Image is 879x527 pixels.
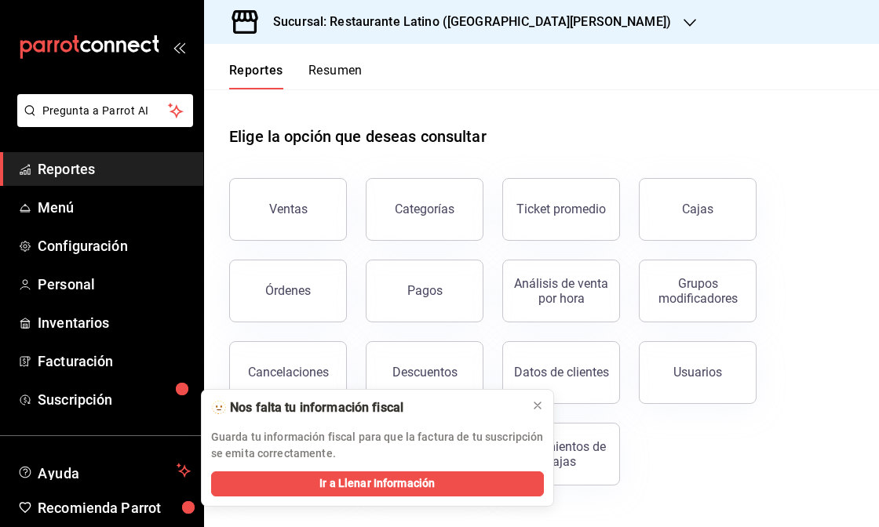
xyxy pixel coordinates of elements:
button: Pagos [366,260,483,322]
button: Datos de clientes [502,341,620,404]
span: Recomienda Parrot [38,497,191,518]
button: Análisis de venta por hora [502,260,620,322]
div: Ticket promedio [516,202,606,216]
button: Categorías [366,178,483,241]
div: Ventas [269,202,308,216]
h3: Sucursal: Restaurante Latino ([GEOGRAPHIC_DATA][PERSON_NAME]) [261,13,671,31]
button: Ventas [229,178,347,241]
div: Movimientos de cajas [512,439,610,469]
div: Cajas [682,200,714,219]
button: Órdenes [229,260,347,322]
button: Pregunta a Parrot AI [17,94,193,127]
div: Órdenes [265,283,311,298]
span: Suscripción [38,389,191,410]
div: navigation tabs [229,63,363,89]
button: Descuentos [366,341,483,404]
span: Ir a Llenar Información [319,475,435,492]
div: Categorías [395,202,454,216]
div: Cancelaciones [248,365,329,380]
p: Guarda tu información fiscal para que la factura de tu suscripción se emita correctamente. [211,429,544,462]
button: Reportes [229,63,283,89]
div: Pagos [407,283,443,298]
span: Menú [38,197,191,218]
div: Datos de clientes [514,365,609,380]
button: Cancelaciones [229,341,347,404]
span: Inventarios [38,312,191,333]
span: Configuración [38,235,191,256]
h1: Elige la opción que deseas consultar [229,125,487,148]
div: 🫥 Nos falta tu información fiscal [211,399,519,416]
button: Resumen [308,63,363,89]
span: Facturación [38,351,191,372]
button: Usuarios [639,341,757,404]
span: Ayuda [38,461,170,480]
span: Reportes [38,158,191,180]
div: Grupos modificadores [649,276,746,306]
span: Personal [38,274,191,295]
button: Ir a Llenar Información [211,471,544,496]
button: Grupos modificadores [639,260,757,322]
div: Descuentos [392,365,458,380]
a: Pregunta a Parrot AI [11,114,193,130]
div: Usuarios [673,365,722,380]
a: Cajas [639,178,757,241]
div: Análisis de venta por hora [512,276,610,306]
button: Movimientos de cajas [502,423,620,485]
span: Pregunta a Parrot AI [42,103,169,119]
button: Ticket promedio [502,178,620,241]
button: open_drawer_menu [173,41,185,53]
